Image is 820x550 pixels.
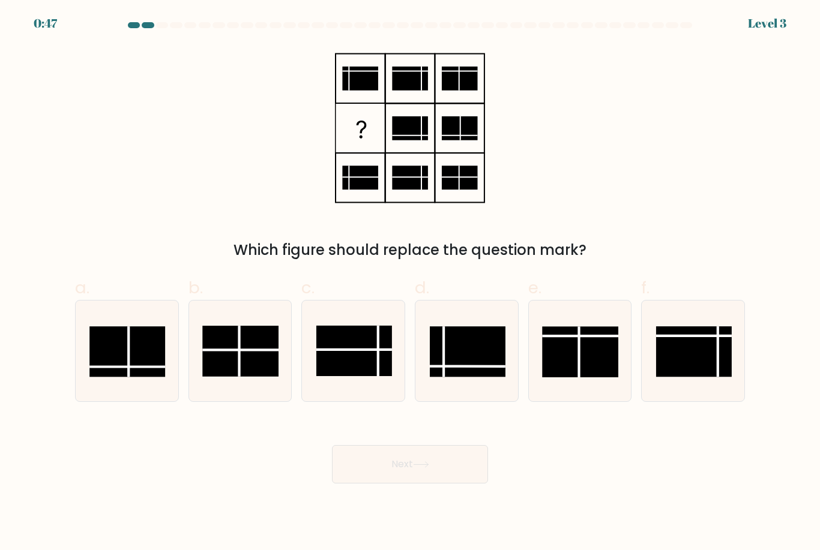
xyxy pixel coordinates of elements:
div: 0:47 [34,14,57,32]
span: d. [415,276,429,299]
span: e. [528,276,541,299]
div: Level 3 [748,14,786,32]
button: Next [332,445,488,483]
span: f. [641,276,650,299]
span: b. [188,276,203,299]
span: c. [301,276,315,299]
div: Which figure should replace the question mark? [82,239,738,261]
span: a. [75,276,89,299]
